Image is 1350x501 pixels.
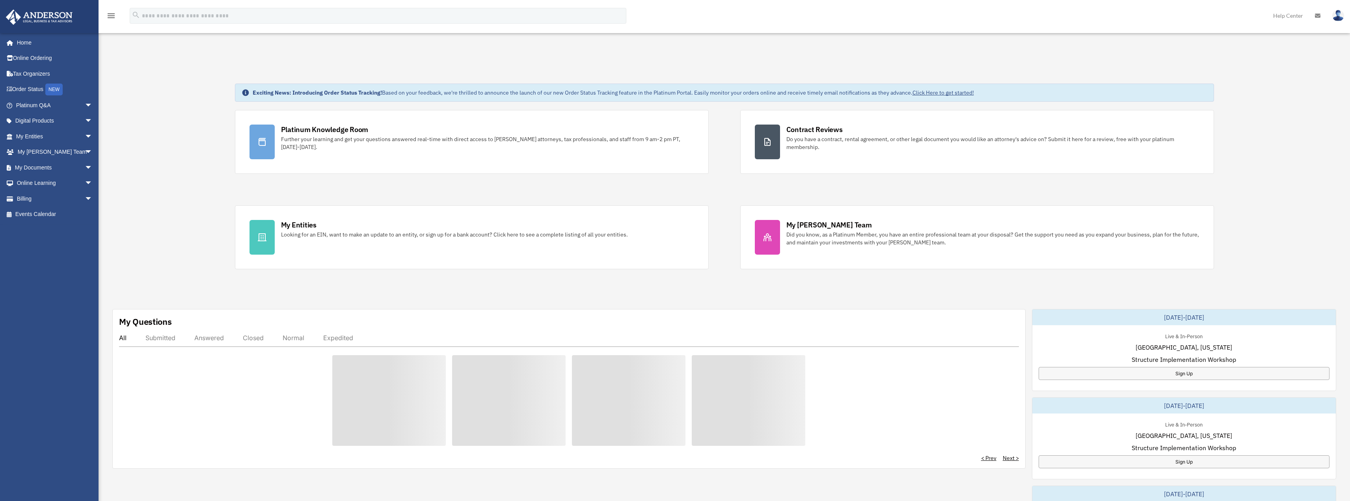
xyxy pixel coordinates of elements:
[6,66,104,82] a: Tax Organizers
[740,110,1214,174] a: Contract Reviews Do you have a contract, rental agreement, or other legal document you would like...
[119,316,172,328] div: My Questions
[243,334,264,342] div: Closed
[786,125,843,134] div: Contract Reviews
[281,125,369,134] div: Platinum Knowledge Room
[4,9,75,25] img: Anderson Advisors Platinum Portal
[132,11,140,19] i: search
[6,50,104,66] a: Online Ordering
[106,11,116,20] i: menu
[6,35,101,50] a: Home
[981,454,996,462] a: < Prev
[85,191,101,207] span: arrow_drop_down
[194,334,224,342] div: Answered
[1039,367,1330,380] a: Sign Up
[1332,10,1344,21] img: User Pic
[253,89,974,97] div: Based on your feedback, we're thrilled to announce the launch of our new Order Status Tracking fe...
[85,97,101,114] span: arrow_drop_down
[106,14,116,20] a: menu
[6,113,104,129] a: Digital Productsarrow_drop_down
[740,205,1214,269] a: My [PERSON_NAME] Team Did you know, as a Platinum Member, you have an entire professional team at...
[235,110,709,174] a: Platinum Knowledge Room Further your learning and get your questions answered real-time with dire...
[1132,443,1236,453] span: Structure Implementation Workshop
[1039,455,1330,468] a: Sign Up
[85,113,101,129] span: arrow_drop_down
[1003,454,1019,462] a: Next >
[253,89,382,96] strong: Exciting News: Introducing Order Status Tracking!
[85,160,101,176] span: arrow_drop_down
[1159,420,1209,428] div: Live & In-Person
[119,334,127,342] div: All
[85,175,101,192] span: arrow_drop_down
[6,175,104,191] a: Online Learningarrow_drop_down
[281,135,694,151] div: Further your learning and get your questions answered real-time with direct access to [PERSON_NAM...
[1159,332,1209,340] div: Live & In-Person
[1032,309,1336,325] div: [DATE]-[DATE]
[6,82,104,98] a: Order StatusNEW
[6,97,104,113] a: Platinum Q&Aarrow_drop_down
[1136,431,1232,440] span: [GEOGRAPHIC_DATA], [US_STATE]
[1032,398,1336,413] div: [DATE]-[DATE]
[235,205,709,269] a: My Entities Looking for an EIN, want to make an update to an entity, or sign up for a bank accoun...
[283,334,304,342] div: Normal
[145,334,175,342] div: Submitted
[912,89,974,96] a: Click Here to get started!
[6,207,104,222] a: Events Calendar
[786,135,1199,151] div: Do you have a contract, rental agreement, or other legal document you would like an attorney's ad...
[45,84,63,95] div: NEW
[85,144,101,160] span: arrow_drop_down
[6,160,104,175] a: My Documentsarrow_drop_down
[281,231,628,238] div: Looking for an EIN, want to make an update to an entity, or sign up for a bank account? Click her...
[1136,343,1232,352] span: [GEOGRAPHIC_DATA], [US_STATE]
[323,334,353,342] div: Expedited
[786,220,872,230] div: My [PERSON_NAME] Team
[6,129,104,144] a: My Entitiesarrow_drop_down
[6,144,104,160] a: My [PERSON_NAME] Teamarrow_drop_down
[786,231,1199,246] div: Did you know, as a Platinum Member, you have an entire professional team at your disposal? Get th...
[1132,355,1236,364] span: Structure Implementation Workshop
[6,191,104,207] a: Billingarrow_drop_down
[85,129,101,145] span: arrow_drop_down
[281,220,317,230] div: My Entities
